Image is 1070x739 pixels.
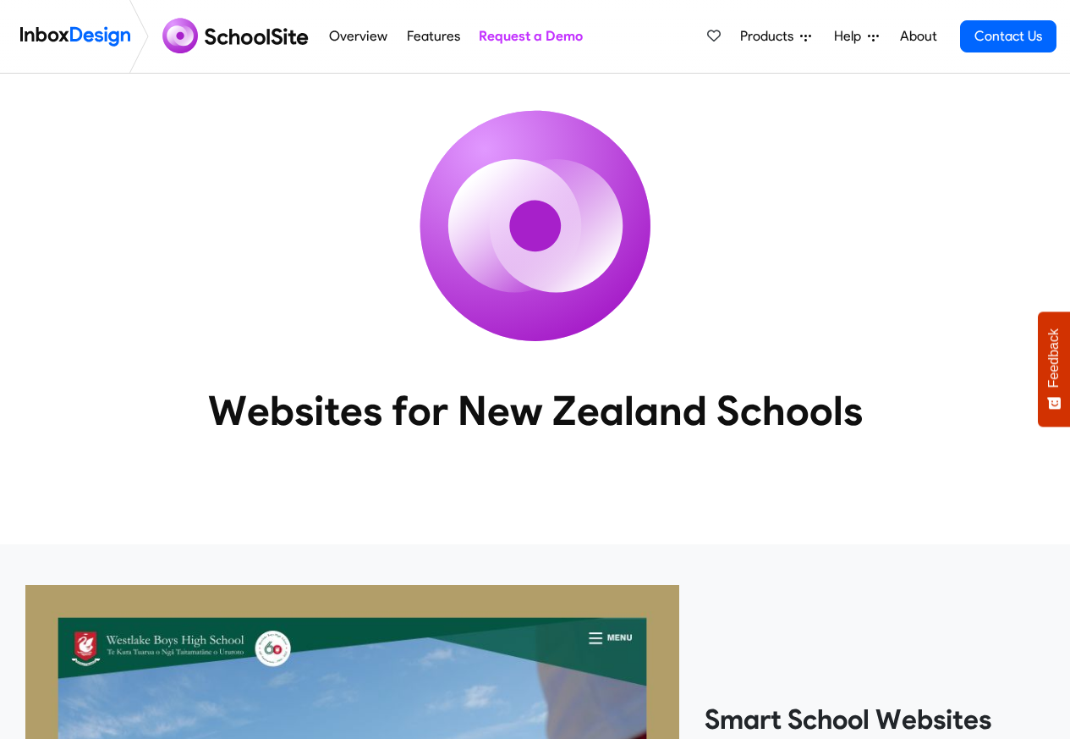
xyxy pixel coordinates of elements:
[1046,328,1062,388] span: Feedback
[134,385,937,436] heading: Websites for New Zealand Schools
[325,19,392,53] a: Overview
[705,703,1045,736] heading: Smart School Websites
[383,74,688,378] img: icon_schoolsite.svg
[740,26,800,47] span: Products
[733,19,818,53] a: Products
[402,19,464,53] a: Features
[834,26,868,47] span: Help
[827,19,886,53] a: Help
[156,16,320,57] img: schoolsite logo
[1038,312,1070,427] button: Feedback - Show survey
[895,19,941,53] a: About
[960,20,1056,52] a: Contact Us
[474,19,587,53] a: Request a Demo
